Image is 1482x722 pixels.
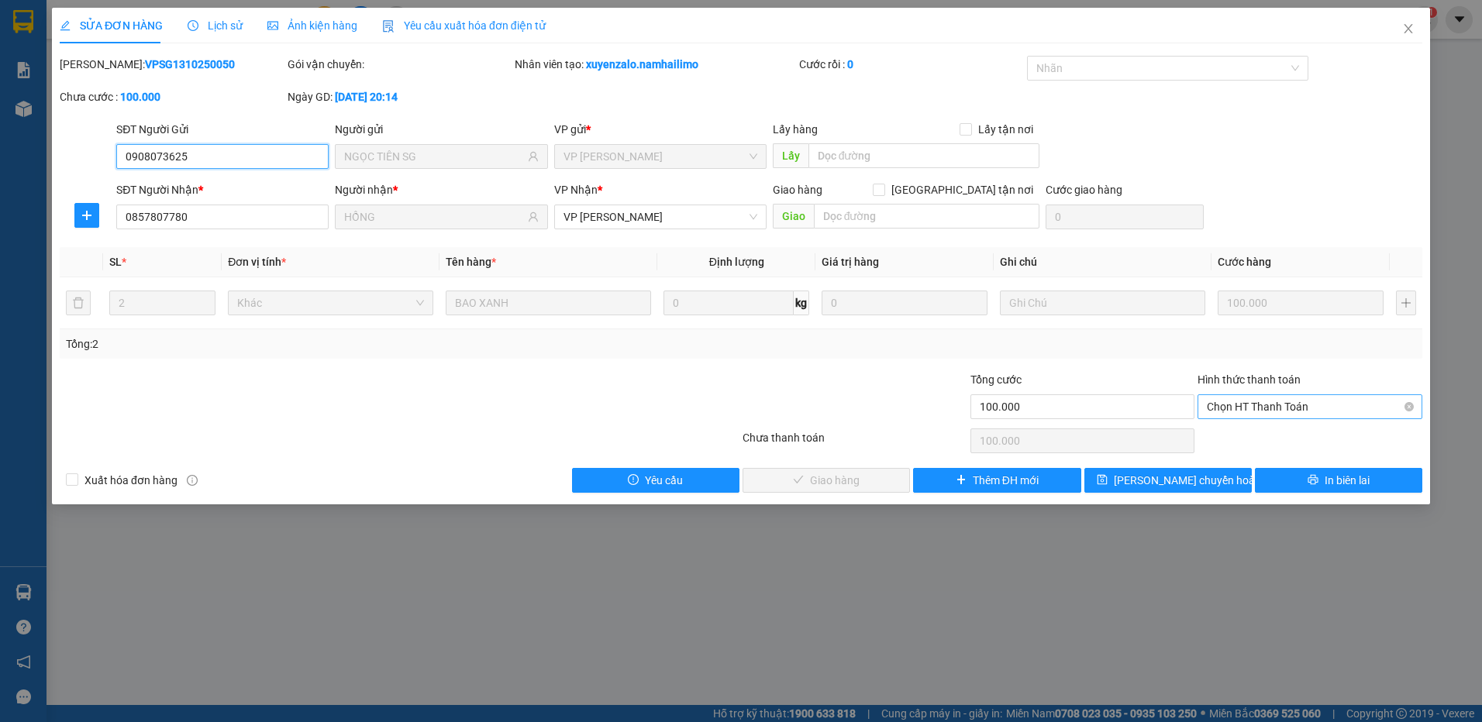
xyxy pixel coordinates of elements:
[586,58,698,70] b: xuyenzalo.namhailimo
[994,247,1211,277] th: Ghi chú
[1396,291,1416,315] button: plus
[66,291,91,315] button: delete
[1404,402,1414,411] span: close-circle
[554,184,598,196] span: VP Nhận
[773,123,818,136] span: Lấy hàng
[267,19,357,32] span: Ảnh kiện hàng
[116,121,329,138] div: SĐT Người Gửi
[885,181,1039,198] span: [GEOGRAPHIC_DATA] tận nơi
[799,56,1024,73] div: Cước rồi :
[572,468,739,493] button: exclamation-circleYêu cầu
[288,88,512,105] div: Ngày GD:
[645,472,683,489] span: Yêu cầu
[60,20,71,31] span: edit
[60,19,163,32] span: SỬA ĐƠN HÀNG
[446,291,651,315] input: VD: Bàn, Ghế
[60,56,284,73] div: [PERSON_NAME]:
[956,474,967,486] span: plus
[335,181,547,198] div: Người nhận
[515,56,796,73] div: Nhân viên tạo:
[228,256,286,268] span: Đơn vị tính
[822,256,879,268] span: Giá trị hàng
[564,205,757,229] span: VP Phan Thiết
[344,208,524,225] input: Tên người nhận
[60,88,284,105] div: Chưa cước :
[973,472,1039,489] span: Thêm ĐH mới
[344,148,524,165] input: Tên người gửi
[1325,472,1370,489] span: In biên lai
[1387,8,1430,51] button: Close
[554,121,767,138] div: VP gửi
[188,19,243,32] span: Lịch sử
[1000,291,1205,315] input: Ghi Chú
[1255,468,1422,493] button: printerIn biên lai
[773,143,808,168] span: Lấy
[847,58,853,70] b: 0
[116,181,329,198] div: SĐT Người Nhận
[237,291,424,315] span: Khác
[78,472,184,489] span: Xuất hóa đơn hàng
[75,209,98,222] span: plus
[267,20,278,31] span: picture
[628,474,639,486] span: exclamation-circle
[743,468,910,493] button: checkGiao hàng
[120,91,160,103] b: 100.000
[74,203,99,228] button: plus
[288,56,512,73] div: Gói vận chuyển:
[335,91,398,103] b: [DATE] 20:14
[145,58,235,70] b: VPSG1310250050
[1084,468,1252,493] button: save[PERSON_NAME] chuyển hoàn
[382,19,546,32] span: Yêu cầu xuất hóa đơn điện tử
[1308,474,1318,486] span: printer
[970,373,1022,386] span: Tổng cước
[528,151,539,162] span: user
[1402,22,1415,35] span: close
[972,121,1039,138] span: Lấy tận nơi
[1097,474,1108,486] span: save
[773,184,822,196] span: Giao hàng
[528,211,539,222] span: user
[564,145,757,168] span: VP Phạm Ngũ Lão
[1114,472,1261,489] span: [PERSON_NAME] chuyển hoàn
[773,204,814,229] span: Giao
[187,475,198,486] span: info-circle
[709,256,764,268] span: Định lượng
[1046,205,1204,229] input: Cước giao hàng
[335,121,547,138] div: Người gửi
[188,20,198,31] span: clock-circle
[1046,184,1122,196] label: Cước giao hàng
[446,256,496,268] span: Tên hàng
[1218,256,1271,268] span: Cước hàng
[814,204,1040,229] input: Dọc đường
[808,143,1040,168] input: Dọc đường
[109,256,122,268] span: SL
[1198,373,1301,386] label: Hình thức thanh toán
[794,291,809,315] span: kg
[822,291,987,315] input: 0
[382,20,395,33] img: icon
[1218,291,1384,315] input: 0
[913,468,1080,493] button: plusThêm ĐH mới
[66,335,572,352] div: Tổng: 2
[1207,395,1413,418] span: Chọn HT Thanh Toán
[741,429,969,456] div: Chưa thanh toán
